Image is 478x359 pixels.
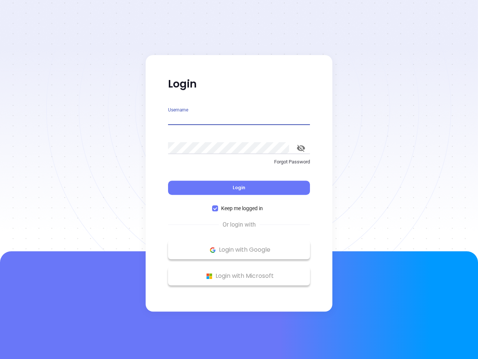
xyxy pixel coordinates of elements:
[218,204,266,212] span: Keep me logged in
[168,158,310,166] p: Forgot Password
[168,77,310,91] p: Login
[168,158,310,172] a: Forgot Password
[168,181,310,195] button: Login
[168,267,310,285] button: Microsoft Logo Login with Microsoft
[205,271,214,281] img: Microsoft Logo
[219,220,260,229] span: Or login with
[292,139,310,157] button: toggle password visibility
[168,108,188,112] label: Username
[208,245,217,255] img: Google Logo
[233,184,245,191] span: Login
[172,244,306,255] p: Login with Google
[172,270,306,282] p: Login with Microsoft
[168,240,310,259] button: Google Logo Login with Google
